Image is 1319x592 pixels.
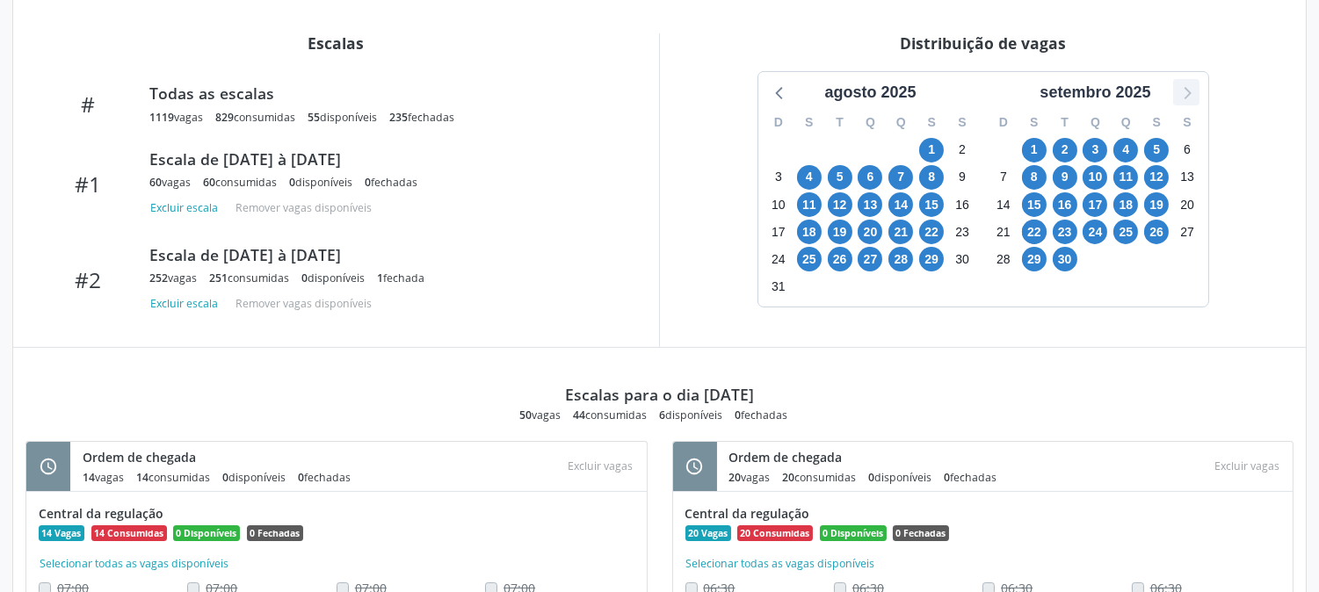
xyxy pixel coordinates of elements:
span: sábado, 30 de agosto de 2025 [950,247,975,271]
div: Distribuição de vagas [672,33,1294,53]
span: sábado, 6 de setembro de 2025 [1175,138,1199,162]
div: vagas [149,110,203,125]
div: Q [855,109,886,136]
span: quinta-feira, 25 de setembro de 2025 [1113,220,1138,244]
span: 20 [729,470,742,485]
span: 1 [377,271,383,285]
div: Todas as escalas [149,83,622,103]
span: domingo, 31 de agosto de 2025 [766,275,791,300]
div: Central da regulação [39,504,634,523]
div: S [1172,109,1203,136]
div: D [764,109,794,136]
i: schedule [39,457,58,476]
span: sábado, 27 de setembro de 2025 [1175,220,1199,244]
span: 20 [783,470,795,485]
span: terça-feira, 19 de agosto de 2025 [828,220,852,244]
span: quinta-feira, 21 de agosto de 2025 [888,220,913,244]
div: Central da regulação [685,504,1281,523]
div: consumidas [209,271,289,285]
button: Excluir escala [149,196,225,220]
span: 6 [659,408,665,422]
span: sexta-feira, 15 de agosto de 2025 [919,192,944,217]
span: segunda-feira, 11 de agosto de 2025 [797,192,822,217]
span: 0 Fechadas [893,525,949,541]
span: terça-feira, 23 de setembro de 2025 [1053,220,1077,244]
span: quinta-feira, 4 de setembro de 2025 [1113,138,1138,162]
span: 0 [289,175,295,190]
span: 0 Disponíveis [820,525,887,541]
span: domingo, 14 de setembro de 2025 [991,192,1016,217]
div: disponíveis [289,175,352,190]
span: 0 [222,470,228,485]
span: quinta-feira, 11 de setembro de 2025 [1113,165,1138,190]
div: fechadas [945,470,997,485]
span: quinta-feira, 28 de agosto de 2025 [888,247,913,271]
span: 0 [945,470,951,485]
div: D [989,109,1019,136]
span: terça-feira, 30 de setembro de 2025 [1053,247,1077,271]
span: 55 [308,110,320,125]
div: consumidas [573,408,647,422]
span: quarta-feira, 6 de agosto de 2025 [858,165,882,190]
div: vagas [83,470,124,485]
span: 14 Consumidas [91,525,167,541]
span: quarta-feira, 10 de setembro de 2025 [1083,165,1107,190]
div: # [38,91,137,117]
span: sábado, 13 de setembro de 2025 [1175,165,1199,190]
div: consumidas [136,470,210,485]
span: domingo, 7 de setembro de 2025 [991,165,1016,190]
span: 0 [301,271,308,285]
span: domingo, 17 de agosto de 2025 [766,220,791,244]
span: 14 [136,470,149,485]
div: disponíveis [869,470,932,485]
div: T [824,109,855,136]
span: segunda-feira, 15 de setembro de 2025 [1022,192,1047,217]
span: quinta-feira, 7 de agosto de 2025 [888,165,913,190]
span: domingo, 3 de agosto de 2025 [766,165,791,190]
span: 252 [149,271,168,285]
div: consumidas [215,110,295,125]
div: disponíveis [659,408,722,422]
span: 0 [735,408,741,422]
span: terça-feira, 26 de agosto de 2025 [828,247,852,271]
span: terça-feira, 2 de setembro de 2025 [1053,138,1077,162]
span: segunda-feira, 18 de agosto de 2025 [797,220,822,244]
span: 50 [519,408,532,422]
div: Q [886,109,917,136]
span: segunda-feira, 22 de setembro de 2025 [1022,220,1047,244]
div: Q [1080,109,1111,136]
span: 0 [365,175,371,190]
span: quarta-feira, 20 de agosto de 2025 [858,220,882,244]
span: 0 Disponíveis [173,525,240,541]
span: 235 [389,110,408,125]
div: fechadas [735,408,787,422]
span: 60 [149,175,162,190]
span: sábado, 9 de agosto de 2025 [950,165,975,190]
span: 0 Fechadas [247,525,303,541]
span: 14 [83,470,95,485]
span: segunda-feira, 4 de agosto de 2025 [797,165,822,190]
span: sexta-feira, 19 de setembro de 2025 [1144,192,1169,217]
div: consumidas [203,175,277,190]
span: sábado, 16 de agosto de 2025 [950,192,975,217]
span: sábado, 2 de agosto de 2025 [950,138,975,162]
button: Excluir escala [149,292,225,315]
span: quinta-feira, 18 de setembro de 2025 [1113,192,1138,217]
span: domingo, 10 de agosto de 2025 [766,192,791,217]
i: schedule [685,457,705,476]
div: Escalas [25,33,647,53]
span: domingo, 24 de agosto de 2025 [766,247,791,271]
span: sexta-feira, 8 de agosto de 2025 [919,165,944,190]
span: domingo, 28 de setembro de 2025 [991,247,1016,271]
span: 60 [203,175,215,190]
span: segunda-feira, 8 de setembro de 2025 [1022,165,1047,190]
span: 20 Consumidas [737,525,813,541]
div: setembro 2025 [1033,81,1157,105]
div: Q [1111,109,1141,136]
div: agosto 2025 [817,81,923,105]
div: Escalas para o dia [DATE] [565,385,754,404]
span: segunda-feira, 1 de setembro de 2025 [1022,138,1047,162]
div: Ordem de chegada [83,448,363,466]
span: 829 [215,110,234,125]
span: 251 [209,271,228,285]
